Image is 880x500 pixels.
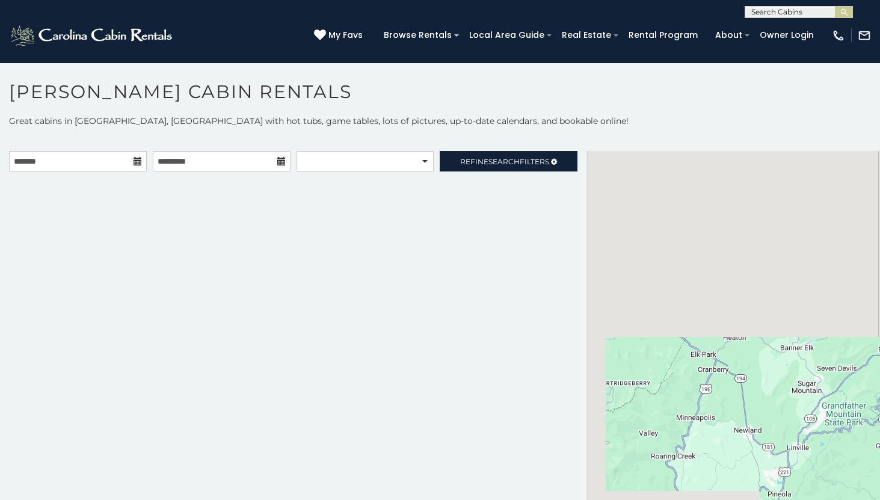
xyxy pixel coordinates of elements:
[378,26,458,45] a: Browse Rentals
[9,23,176,48] img: White-1-2.png
[460,157,549,166] span: Refine Filters
[556,26,617,45] a: Real Estate
[832,29,845,42] img: phone-regular-white.png
[754,26,820,45] a: Owner Login
[709,26,748,45] a: About
[623,26,704,45] a: Rental Program
[488,157,520,166] span: Search
[328,29,363,42] span: My Favs
[440,151,577,171] a: RefineSearchFilters
[314,29,366,42] a: My Favs
[858,29,871,42] img: mail-regular-white.png
[463,26,550,45] a: Local Area Guide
